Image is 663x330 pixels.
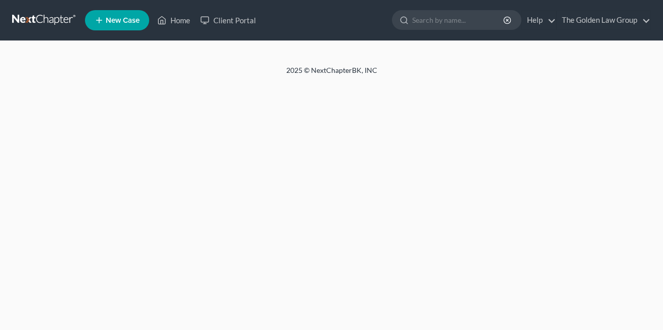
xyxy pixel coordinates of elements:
input: Search by name... [412,11,505,29]
a: Help [522,11,556,29]
a: Client Portal [195,11,261,29]
div: 2025 © NextChapterBK, INC [43,65,620,84]
a: The Golden Law Group [557,11,650,29]
a: Home [152,11,195,29]
span: New Case [106,17,140,24]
